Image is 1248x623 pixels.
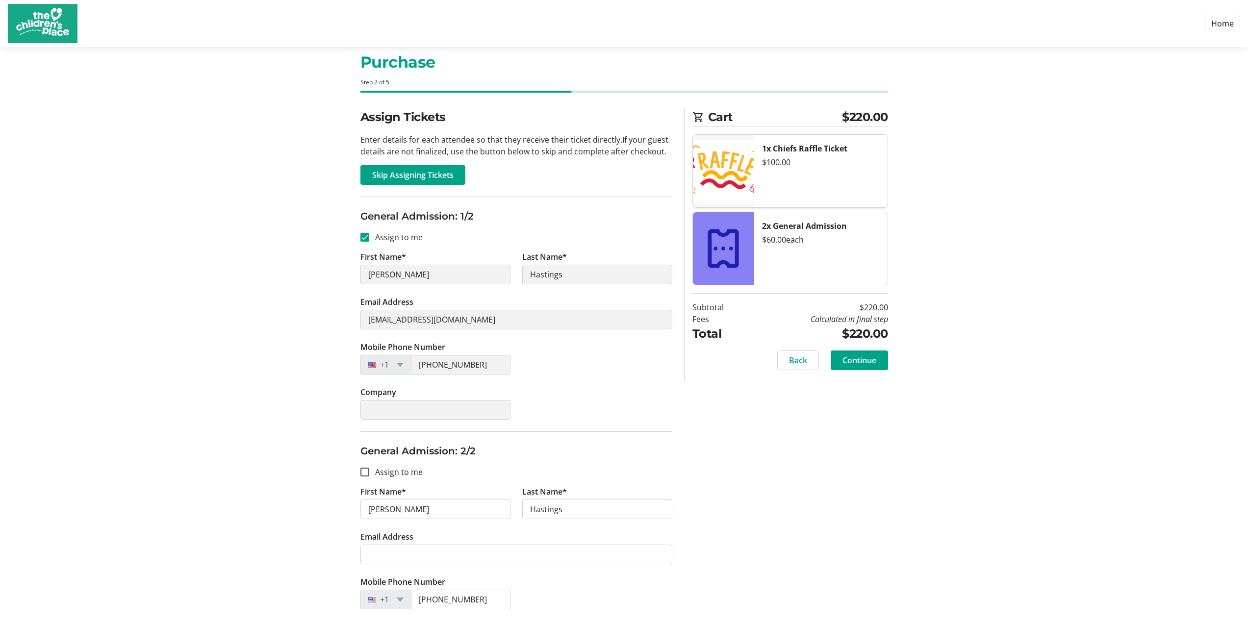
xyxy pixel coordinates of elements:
[693,135,754,207] img: Chiefs Raffle Ticket
[360,296,413,308] label: Email Address
[842,354,876,366] span: Continue
[522,486,567,498] label: Last Name*
[360,444,672,458] h3: General Admission: 2/2
[369,231,423,243] label: Assign to me
[762,143,847,154] strong: 1x Chiefs Raffle Ticket
[360,576,445,588] label: Mobile Phone Number
[749,325,888,343] td: $220.00
[522,251,567,263] label: Last Name*
[749,313,888,325] td: Calculated in final step
[372,169,454,181] span: Skip Assigning Tickets
[360,386,396,398] label: Company
[789,354,807,366] span: Back
[411,590,510,609] input: (201) 555-0123
[360,486,406,498] label: First Name*
[360,108,672,126] h2: Assign Tickets
[360,209,672,224] h3: General Admission: 1/2
[360,50,888,74] h1: Purchase
[360,78,888,87] div: Step 2 of 5
[369,466,423,478] label: Assign to me
[8,4,77,43] img: The Children's Place's Logo
[360,341,445,353] label: Mobile Phone Number
[411,355,510,374] input: (201) 555-0123
[360,251,406,263] label: First Name*
[360,165,465,185] button: Skip Assigning Tickets
[1205,14,1240,33] a: Home
[842,108,888,126] span: $220.00
[708,108,842,126] span: Cart
[831,350,888,370] button: Continue
[360,134,672,157] p: Enter details for each attendee so that they receive their ticket directly. If your guest details...
[762,234,880,246] div: $60.00 each
[360,531,413,543] label: Email Address
[762,156,880,168] div: $100.00
[692,313,749,325] td: Fees
[762,221,847,231] strong: 2x General Admission
[692,325,749,343] td: Total
[777,350,819,370] button: Back
[749,301,888,313] td: $220.00
[692,301,749,313] td: Subtotal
